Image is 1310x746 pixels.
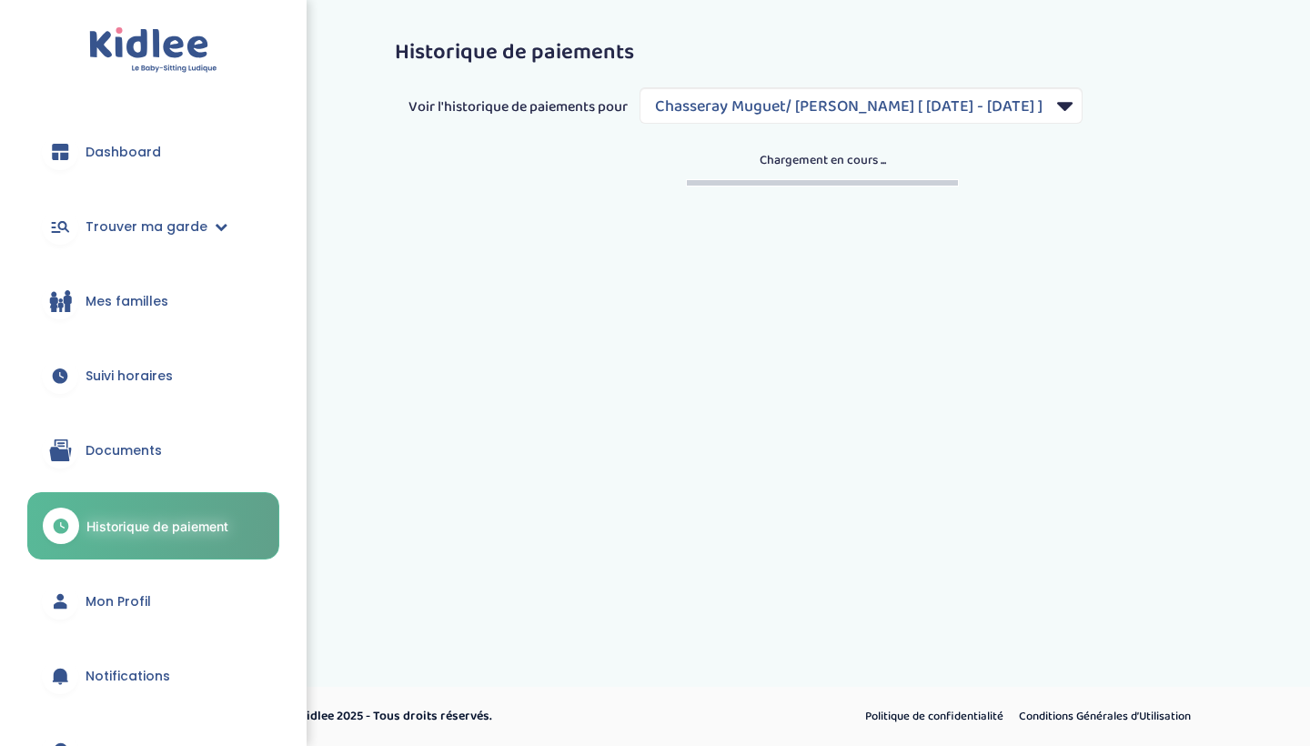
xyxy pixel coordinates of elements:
[86,292,168,311] span: Mes familles
[27,343,279,408] a: Suivi horaires
[1013,705,1197,729] a: Conditions Générales d’Utilisation
[408,96,628,118] span: Voir l'historique de paiements pour
[408,151,1236,170] span: Chargement en cours ...
[859,705,1010,729] a: Politique de confidentialité
[27,119,279,185] a: Dashboard
[27,418,279,483] a: Documents
[395,41,1250,65] h3: Historique de paiements
[86,441,162,460] span: Documents
[27,194,279,259] a: Trouver ma garde
[86,517,228,536] span: Historique de paiement
[86,217,207,237] span: Trouver ma garde
[89,27,217,74] img: logo.svg
[27,492,279,559] a: Historique de paiement
[86,667,170,686] span: Notifications
[86,143,161,162] span: Dashboard
[27,643,279,709] a: Notifications
[86,367,173,386] span: Suivi horaires
[27,569,279,634] a: Mon Profil
[27,268,279,334] a: Mes familles
[86,592,151,611] span: Mon Profil
[287,707,732,726] p: © Kidlee 2025 - Tous droits réservés.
